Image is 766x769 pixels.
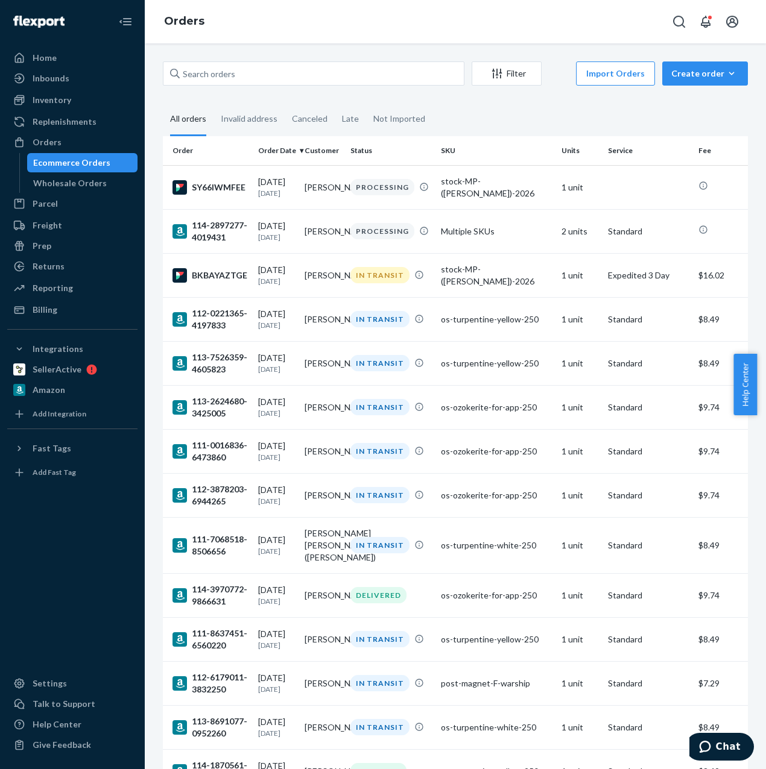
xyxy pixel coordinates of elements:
td: [PERSON_NAME] [PERSON_NAME] ([PERSON_NAME]) [300,517,346,573]
div: IN TRANSIT [350,631,410,647]
div: [DATE] [258,308,295,330]
button: Import Orders [576,61,655,86]
div: IN TRANSIT [350,399,410,415]
button: Give Feedback [7,735,138,755]
p: [DATE] [258,232,295,242]
p: Standard [608,539,689,551]
a: Replenishments [7,112,138,131]
img: Flexport logo [13,16,65,28]
div: Parcel [33,198,58,210]
p: [DATE] [258,496,295,506]
td: 1 unit [557,429,603,473]
td: 1 unit [557,385,603,429]
th: SKU [436,136,557,165]
p: [DATE] [258,684,295,694]
div: IN TRANSIT [350,675,410,691]
a: Add Integration [7,404,138,424]
div: Orders [33,136,62,148]
div: os-turpentine-yellow-250 [441,633,552,645]
td: 2 units [557,209,603,253]
div: 114-3970772-9866631 [173,583,248,607]
th: Order [163,136,253,165]
div: IN TRANSIT [350,537,410,553]
div: 112-6179011-3832250 [173,671,248,695]
div: [DATE] [258,220,295,242]
th: Service [603,136,694,165]
div: 113-2624680-3425005 [173,395,248,419]
td: 1 unit [557,341,603,385]
button: Talk to Support [7,694,138,714]
td: $9.74 [694,573,766,617]
a: Amazon [7,380,138,400]
div: Freight [33,219,62,231]
ol: breadcrumbs [154,4,214,39]
td: 1 unit [557,517,603,573]
div: os-turpentine-yellow-250 [441,357,552,369]
td: [PERSON_NAME] [300,209,346,253]
p: [DATE] [258,728,295,738]
div: Invalid address [221,103,277,134]
div: Not Imported [373,103,425,134]
button: Help Center [733,354,757,415]
button: Open Search Box [667,10,691,34]
div: BKBAYAZTGE [173,268,248,283]
div: stock-MP-([PERSON_NAME])-2026 [441,175,552,199]
td: [PERSON_NAME] [300,297,346,341]
div: Wholesale Orders [33,177,107,189]
div: IN TRANSIT [350,267,410,283]
td: [PERSON_NAME] [300,617,346,661]
div: IN TRANSIT [350,443,410,459]
div: SellerActive [33,363,81,375]
a: Orders [164,14,204,28]
p: [DATE] [258,188,295,198]
div: [DATE] [258,672,295,694]
p: [DATE] [258,320,295,330]
div: 111-8637451-6560220 [173,627,248,651]
div: [DATE] [258,440,295,462]
div: [DATE] [258,396,295,418]
a: Help Center [7,715,138,734]
p: Standard [608,225,689,237]
div: [DATE] [258,484,295,506]
div: os-turpentine-yellow-250 [441,313,552,325]
button: Open notifications [694,10,718,34]
a: Billing [7,300,138,319]
th: Order Date [253,136,300,165]
p: Standard [608,677,689,689]
td: 1 unit [557,165,603,209]
p: Standard [608,589,689,601]
a: Prep [7,236,138,256]
div: [DATE] [258,628,295,650]
div: os-ozokerite-for-app-250 [441,401,552,413]
td: $9.74 [694,429,766,473]
td: 1 unit [557,473,603,517]
p: [DATE] [258,640,295,650]
td: $8.49 [694,341,766,385]
div: IN TRANSIT [350,355,410,371]
div: Settings [33,677,67,689]
p: [DATE] [258,452,295,462]
div: 112-3878203-6944265 [173,483,248,507]
div: Returns [33,260,65,272]
button: Integrations [7,339,138,359]
div: os-ozokerite-for-app-250 [441,589,552,601]
div: All orders [170,103,206,136]
td: 1 unit [557,253,603,297]
div: Integrations [33,343,83,355]
p: [DATE] [258,408,295,418]
a: Orders [7,133,138,152]
div: Inbounds [33,72,69,84]
div: [DATE] [258,584,295,606]
p: [DATE] [258,364,295,374]
p: Standard [608,721,689,733]
td: 1 unit [557,573,603,617]
td: 1 unit [557,661,603,705]
button: Filter [472,61,542,86]
div: Fast Tags [33,442,71,454]
div: Filter [472,67,541,80]
div: Help Center [33,718,81,730]
div: os-turpentine-white-250 [441,721,552,733]
div: Canceled [292,103,328,134]
div: IN TRANSIT [350,311,410,327]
